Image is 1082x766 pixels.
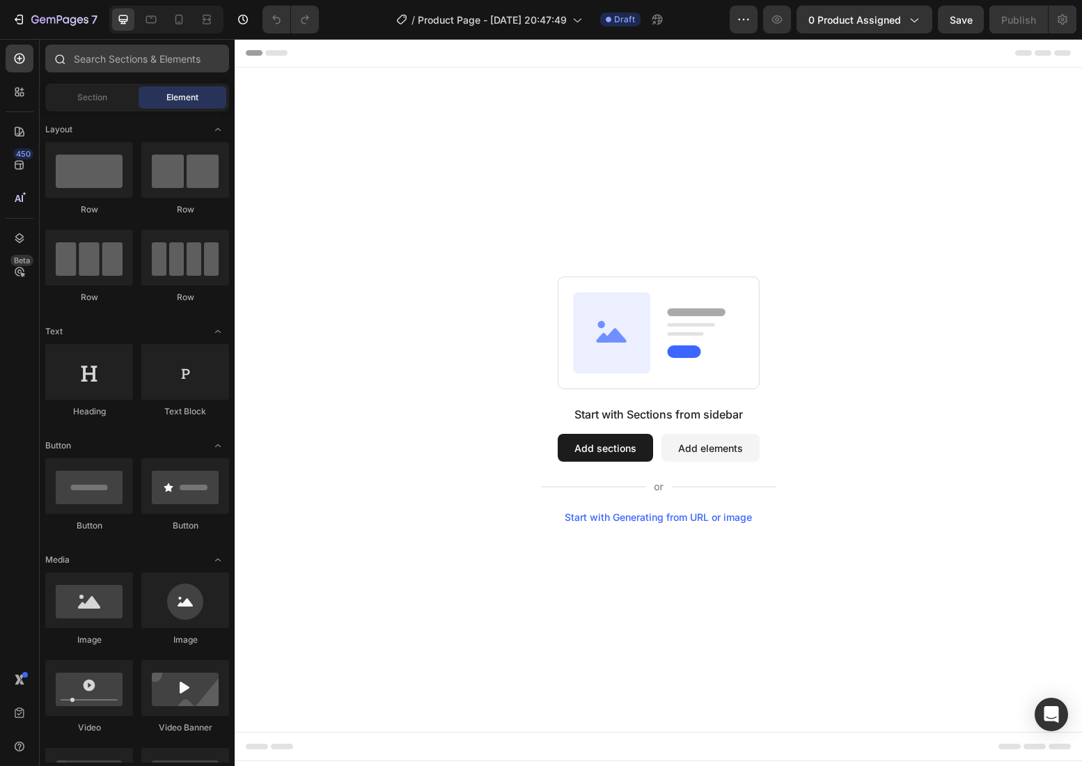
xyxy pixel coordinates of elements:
[378,72,703,208] h2: Sale
[235,39,1082,766] iframe: Design area
[411,13,415,27] span: /
[1035,698,1068,731] div: Open Intercom Messenger
[207,435,229,457] span: Toggle open
[166,91,198,104] span: Element
[141,405,229,418] div: Text Block
[427,395,525,423] button: Add elements
[808,13,901,27] span: 0 product assigned
[950,14,973,26] span: Save
[141,203,229,216] div: Row
[614,13,635,26] span: Draft
[45,203,133,216] div: Row
[797,6,932,33] button: 0 product assigned
[45,45,229,72] input: Search Sections & Elements
[45,325,63,338] span: Text
[207,118,229,141] span: Toggle open
[207,549,229,571] span: Toggle open
[6,6,104,33] button: 7
[45,405,133,418] div: Heading
[45,519,133,532] div: Button
[134,54,948,72] h2: End off season
[418,13,567,27] span: Product Page - [DATE] 20:47:49
[323,395,418,423] button: Add sections
[13,148,33,159] div: 450
[45,634,133,646] div: Image
[45,721,133,734] div: Video
[10,255,33,266] div: Beta
[989,6,1048,33] button: Publish
[141,519,229,532] div: Button
[262,6,319,33] div: Undo/Redo
[45,554,70,566] span: Media
[938,6,984,33] button: Save
[141,721,229,734] div: Video Banner
[141,291,229,304] div: Row
[91,11,97,28] p: 7
[45,291,133,304] div: Row
[207,320,229,343] span: Toggle open
[1001,13,1036,27] div: Publish
[141,634,229,646] div: Image
[330,473,517,484] div: Start with Generating from URL or image
[45,123,72,136] span: Layout
[340,367,508,384] div: Start with Sections from sidebar
[45,439,71,452] span: Button
[77,91,107,104] span: Section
